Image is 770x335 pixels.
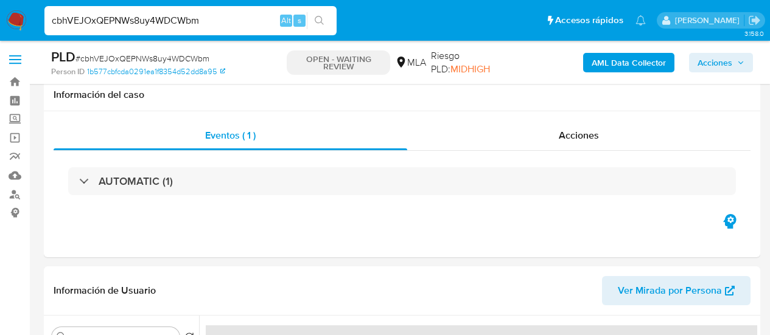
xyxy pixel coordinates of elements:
[602,276,751,305] button: Ver Mirada por Persona
[698,53,732,72] span: Acciones
[689,53,753,72] button: Acciones
[618,276,722,305] span: Ver Mirada por Persona
[748,14,761,27] a: Salir
[675,15,744,26] p: gabriela.sanchez@mercadolibre.com
[54,285,156,297] h1: Información de Usuario
[298,15,301,26] span: s
[450,62,490,76] span: MIDHIGH
[559,128,599,142] span: Acciones
[75,52,209,64] span: # cbhVEJOxQEPNWs8uy4WDCWbm
[583,53,674,72] button: AML Data Collector
[205,128,256,142] span: Eventos ( 1 )
[68,167,736,195] div: AUTOMATIC (1)
[395,56,426,69] div: MLA
[281,15,291,26] span: Alt
[54,89,751,101] h1: Información del caso
[635,15,646,26] a: Notificaciones
[51,66,85,77] b: Person ID
[431,49,517,75] span: Riesgo PLD:
[51,47,75,66] b: PLD
[87,66,225,77] a: 1b577cbfcda0291ea1f8354d52dd8a95
[287,50,390,75] p: OPEN - WAITING REVIEW
[44,13,337,29] input: Buscar usuario o caso...
[592,53,666,72] b: AML Data Collector
[555,14,623,27] span: Accesos rápidos
[99,174,173,188] h3: AUTOMATIC (1)
[307,12,332,29] button: search-icon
